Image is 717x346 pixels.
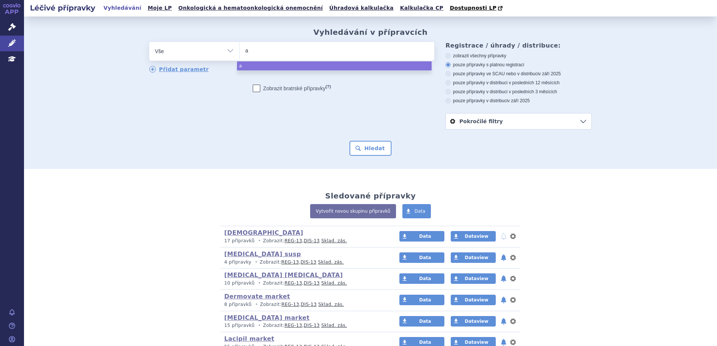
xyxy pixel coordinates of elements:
[500,274,507,283] button: notifikace
[285,323,302,328] a: REG-13
[224,251,301,258] a: [MEDICAL_DATA] susp
[24,3,101,13] h2: Léčivé přípravky
[327,3,396,13] a: Úhradová kalkulačka
[414,209,425,214] span: Data
[349,141,392,156] button: Hledat
[237,61,432,70] li: a
[445,89,592,95] label: pouze přípravky v distribuci v posledních 3 měsících
[282,302,299,307] a: REG-13
[419,276,431,281] span: Data
[445,80,592,86] label: pouze přípravky v distribuci v posledních 12 měsících
[538,71,561,76] span: v září 2025
[321,280,347,286] a: Sklad. zás.
[419,340,431,345] span: Data
[450,5,496,11] span: Dostupnosti LP
[445,62,592,68] label: pouze přípravky s platnou registrací
[304,280,319,286] a: DIS-13
[465,255,488,260] span: Dataview
[509,317,517,326] button: nastavení
[224,238,255,243] span: 17 přípravků
[419,234,431,239] span: Data
[445,42,592,49] h3: Registrace / úhrady / distribuce:
[281,259,299,265] a: REG-13
[253,301,260,308] i: •
[465,297,488,303] span: Dataview
[325,191,416,200] h2: Sledované přípravky
[224,259,251,265] span: 4 přípravky
[451,273,496,284] a: Dataview
[451,252,496,263] a: Dataview
[500,317,507,326] button: notifikace
[321,238,347,243] a: Sklad. zás.
[447,3,506,13] a: Dostupnosti LP
[224,314,310,321] a: [MEDICAL_DATA] market
[318,259,344,265] a: Sklad. zás.
[224,271,343,279] a: [MEDICAL_DATA] [MEDICAL_DATA]
[145,3,174,13] a: Moje LP
[399,252,444,263] a: Data
[402,204,431,218] a: Data
[224,280,385,286] p: Zobrazit: ,
[176,3,325,13] a: Onkologická a hematoonkologická onemocnění
[451,295,496,305] a: Dataview
[285,238,302,243] a: REG-13
[398,3,446,13] a: Kalkulačka CP
[399,295,444,305] a: Data
[149,66,209,73] a: Přidat parametr
[321,323,347,328] a: Sklad. zás.
[285,280,302,286] a: REG-13
[224,302,252,307] span: 8 přípravků
[256,238,263,244] i: •
[445,98,592,104] label: pouze přípravky v distribuci
[304,238,319,243] a: DIS-13
[256,280,263,286] i: •
[325,84,331,89] abbr: (?)
[419,255,431,260] span: Data
[500,295,507,304] button: notifikace
[445,53,592,59] label: zobrazit všechny přípravky
[445,71,592,77] label: pouze přípravky ve SCAU nebo v distribuci
[399,231,444,242] a: Data
[310,204,396,218] a: Vytvořit novou skupinu přípravků
[419,319,431,324] span: Data
[419,297,431,303] span: Data
[465,319,488,324] span: Dataview
[224,323,255,328] span: 15 přípravků
[224,301,385,308] p: Zobrazit: ,
[253,259,260,265] i: •
[465,276,488,281] span: Dataview
[465,340,488,345] span: Dataview
[224,259,385,265] p: Zobrazit: ,
[451,316,496,327] a: Dataview
[253,85,331,92] label: Zobrazit bratrské přípravky
[509,253,517,262] button: nastavení
[465,234,488,239] span: Dataview
[399,316,444,327] a: Data
[224,238,385,244] p: Zobrazit: ,
[224,293,290,300] a: Dermovate market
[500,253,507,262] button: notifikace
[313,28,428,37] h2: Vyhledávání v přípravcích
[451,231,496,242] a: Dataview
[446,113,591,129] a: Pokročilé filtry
[304,323,319,328] a: DIS-13
[101,3,144,13] a: Vyhledávání
[224,280,255,286] span: 10 přípravků
[224,322,385,329] p: Zobrazit: ,
[256,322,263,329] i: •
[500,232,507,241] button: notifikace
[509,295,517,304] button: nastavení
[318,302,344,307] a: Sklad. zás.
[399,273,444,284] a: Data
[224,335,274,342] a: Lacipil market
[224,229,303,236] a: [DEMOGRAPHIC_DATA]
[509,232,517,241] button: nastavení
[301,302,316,307] a: DIS-13
[300,259,316,265] a: DIS-13
[509,274,517,283] button: nastavení
[507,98,529,103] span: v září 2025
